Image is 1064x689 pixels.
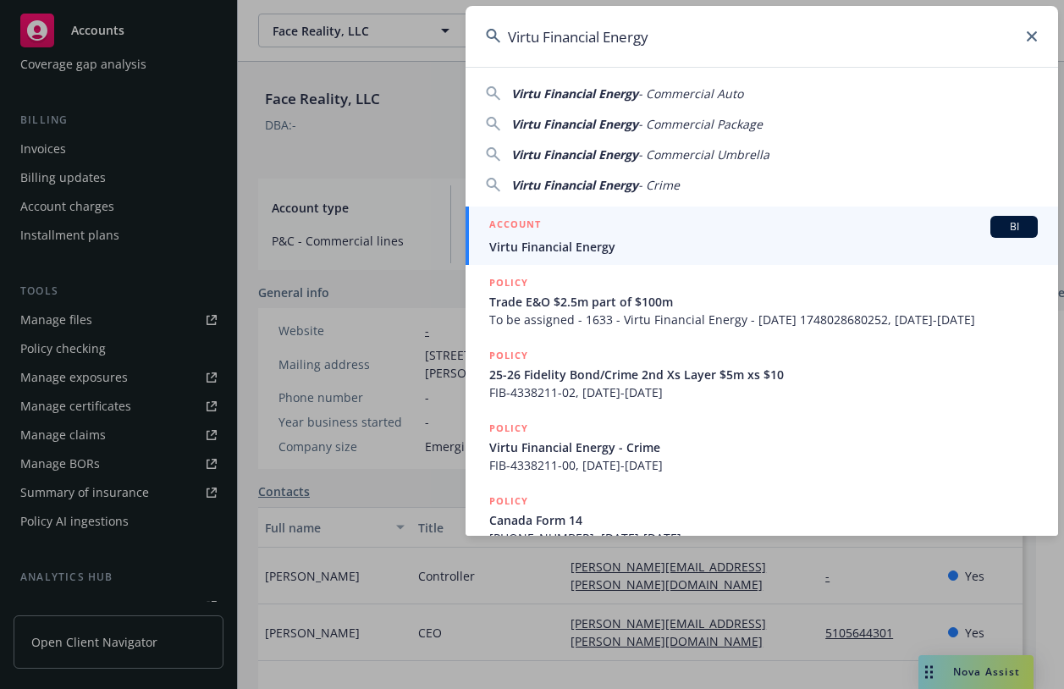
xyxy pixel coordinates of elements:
h5: ACCOUNT [489,216,541,236]
span: - Crime [638,177,680,193]
input: Search... [466,6,1058,67]
span: BI [997,219,1031,234]
span: Canada Form 14 [489,511,1038,529]
h5: POLICY [489,347,528,364]
span: Virtu Financial Energy [511,146,638,163]
span: - Commercial Umbrella [638,146,769,163]
span: Virtu Financial Energy [511,85,638,102]
span: - Commercial Auto [638,85,743,102]
span: Virtu Financial Energy [511,177,638,193]
a: POLICYVirtu Financial Energy - CrimeFIB-4338211-00, [DATE]-[DATE] [466,411,1058,483]
a: POLICY25-26 Fidelity Bond/Crime 2nd Xs Layer $5m xs $10FIB-4338211-02, [DATE]-[DATE] [466,338,1058,411]
span: Trade E&O $2.5m part of $100m [489,293,1038,311]
a: ACCOUNTBIVirtu Financial Energy [466,207,1058,265]
span: To be assigned - 1633 - Virtu Financial Energy - [DATE] 1748028680252, [DATE]-[DATE] [489,311,1038,328]
h5: POLICY [489,274,528,291]
span: - Commercial Package [638,116,763,132]
span: Virtu Financial Energy - Crime [489,438,1038,456]
a: POLICYCanada Form 14[PHONE_NUMBER], [DATE]-[DATE] [466,483,1058,556]
span: FIB-4338211-02, [DATE]-[DATE] [489,383,1038,401]
a: POLICYTrade E&O $2.5m part of $100mTo be assigned - 1633 - Virtu Financial Energy - [DATE] 174802... [466,265,1058,338]
span: 25-26 Fidelity Bond/Crime 2nd Xs Layer $5m xs $10 [489,366,1038,383]
span: Virtu Financial Energy [511,116,638,132]
span: [PHONE_NUMBER], [DATE]-[DATE] [489,529,1038,547]
span: Virtu Financial Energy [489,238,1038,256]
span: FIB-4338211-00, [DATE]-[DATE] [489,456,1038,474]
h5: POLICY [489,420,528,437]
h5: POLICY [489,493,528,510]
